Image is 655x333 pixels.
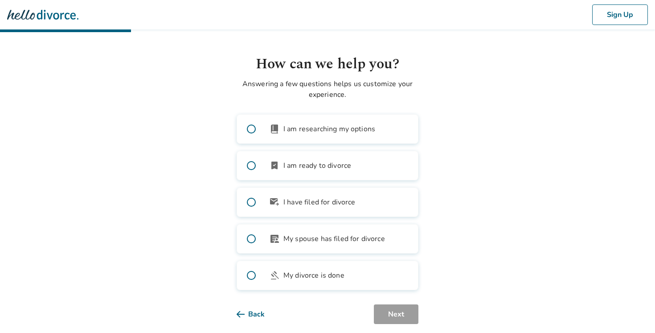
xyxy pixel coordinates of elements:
span: I am ready to divorce [283,160,351,171]
span: I have filed for divorce [283,197,356,208]
span: outgoing_mail [269,197,280,208]
span: article_person [269,233,280,244]
span: bookmark_check [269,160,280,171]
button: Back [237,304,279,324]
span: gavel [269,270,280,281]
span: I am researching my options [283,124,375,134]
button: Sign Up [592,4,648,25]
h1: How can we help you? [237,54,418,75]
img: Hello Divorce Logo [7,6,78,24]
p: Answering a few questions helps us customize your experience. [237,79,418,100]
button: Next [374,304,418,324]
span: book_2 [269,124,280,134]
span: My spouse has filed for divorce [283,233,385,244]
span: My divorce is done [283,270,344,281]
